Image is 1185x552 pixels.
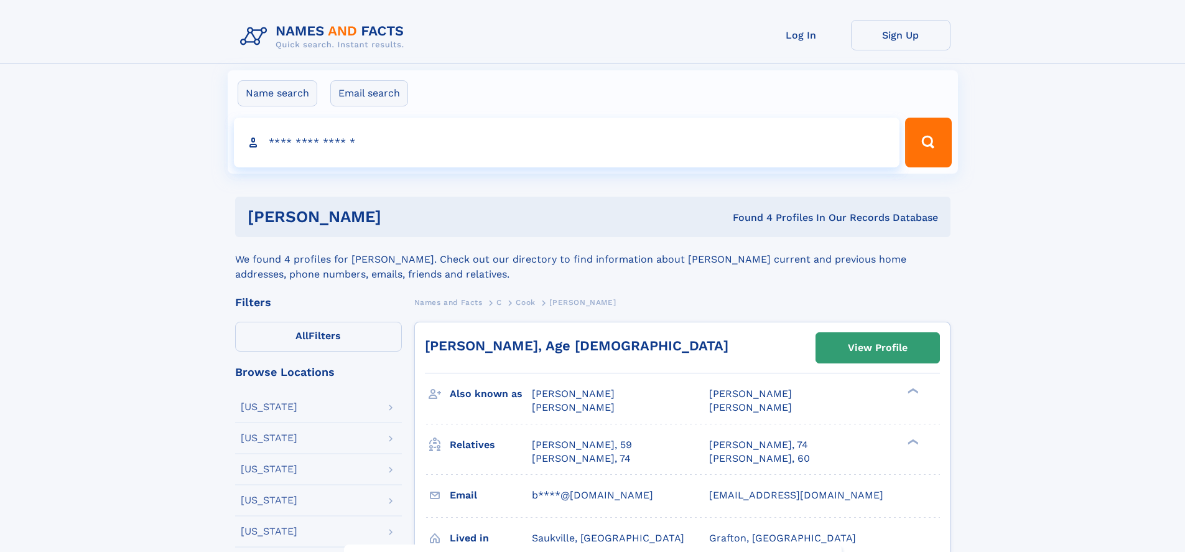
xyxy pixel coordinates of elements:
div: [US_STATE] [241,526,297,536]
div: Browse Locations [235,367,402,378]
a: Cook [516,294,535,310]
span: [PERSON_NAME] [549,298,616,307]
div: Filters [235,297,402,308]
div: ❯ [904,437,919,446]
a: Names and Facts [414,294,483,310]
label: Email search [330,80,408,106]
div: [US_STATE] [241,433,297,443]
div: View Profile [848,334,908,362]
a: Sign Up [851,20,950,50]
div: [US_STATE] [241,495,297,505]
div: [US_STATE] [241,402,297,412]
span: All [295,330,309,342]
a: [PERSON_NAME], 59 [532,438,632,452]
h1: [PERSON_NAME] [248,209,557,225]
h3: Email [450,485,532,506]
div: [US_STATE] [241,464,297,474]
span: Grafton, [GEOGRAPHIC_DATA] [709,532,856,544]
a: View Profile [816,333,939,363]
a: C [496,294,502,310]
h3: Relatives [450,434,532,456]
h3: Lived in [450,528,532,549]
label: Filters [235,322,402,352]
a: Log In [751,20,851,50]
span: [PERSON_NAME] [532,401,615,413]
a: [PERSON_NAME], 74 [532,452,631,465]
span: [PERSON_NAME] [532,388,615,400]
div: ❯ [904,387,919,395]
label: Name search [238,80,317,106]
span: [PERSON_NAME] [709,388,792,400]
span: C [496,298,502,307]
h3: Also known as [450,383,532,405]
span: [EMAIL_ADDRESS][DOMAIN_NAME] [709,489,883,501]
div: We found 4 profiles for [PERSON_NAME]. Check out our directory to find information about [PERSON_... [235,237,950,282]
input: search input [234,118,900,167]
span: Cook [516,298,535,307]
div: Found 4 Profiles In Our Records Database [557,211,938,225]
img: Logo Names and Facts [235,20,414,54]
a: [PERSON_NAME], Age [DEMOGRAPHIC_DATA] [425,338,728,353]
span: Saukville, [GEOGRAPHIC_DATA] [532,532,684,544]
button: Search Button [905,118,951,167]
a: [PERSON_NAME], 74 [709,438,808,452]
a: [PERSON_NAME], 60 [709,452,810,465]
span: [PERSON_NAME] [709,401,792,413]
